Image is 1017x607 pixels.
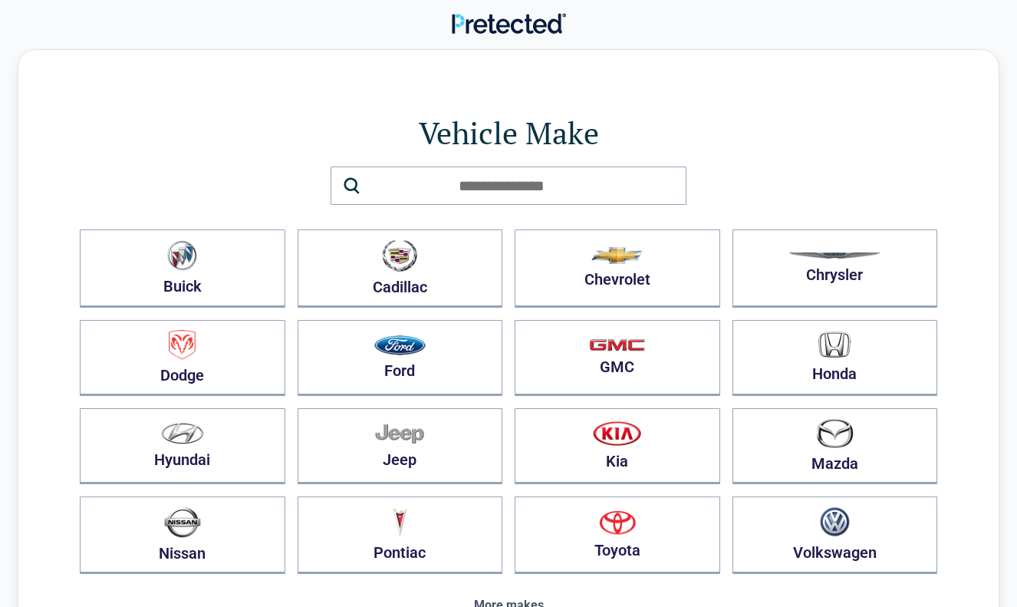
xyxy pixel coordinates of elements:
[515,229,720,308] button: Chevrolet
[732,408,938,484] button: Mazda
[298,408,503,484] button: Jeep
[515,320,720,396] button: GMC
[732,320,938,396] button: Honda
[80,496,285,574] button: Nissan
[80,408,285,484] button: Hyundai
[80,320,285,396] button: Dodge
[80,111,937,154] h1: Vehicle Make
[80,229,285,308] button: Buick
[732,229,938,308] button: Chrysler
[515,408,720,484] button: Kia
[298,496,503,574] button: Pontiac
[298,229,503,308] button: Cadillac
[298,320,503,396] button: Ford
[732,496,938,574] button: Volkswagen
[515,496,720,574] button: Toyota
